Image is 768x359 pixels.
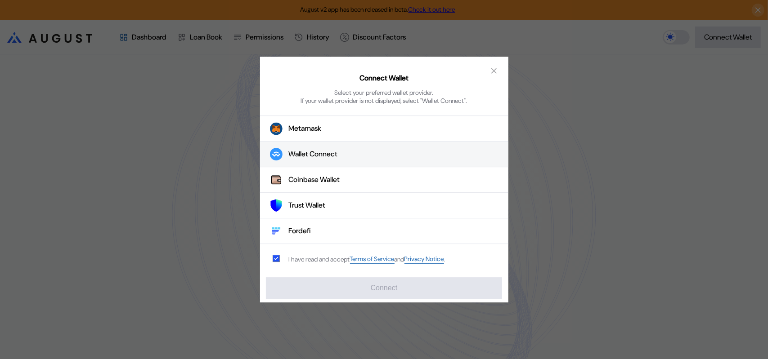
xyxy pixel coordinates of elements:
[260,193,508,219] button: Trust WalletTrust Wallet
[266,277,502,299] button: Connect
[260,168,508,193] button: Coinbase WalletCoinbase Wallet
[270,199,283,212] img: Trust Wallet
[404,255,444,264] a: Privacy Notice
[301,97,467,105] div: If your wallet provider is not displayed, select "Wallet Connect".
[289,201,326,210] div: Trust Wallet
[335,89,434,97] div: Select your preferred wallet provider.
[395,255,404,263] span: and
[359,73,409,83] h2: Connect Wallet
[260,219,508,244] button: FordefiFordefi
[289,255,445,264] div: I have read and accept .
[289,175,340,185] div: Coinbase Wallet
[487,64,501,78] button: close modal
[350,255,395,264] a: Terms of Service
[289,150,338,159] div: Wallet Connect
[289,124,322,133] div: Metamask
[270,225,283,238] img: Fordefi
[270,174,283,186] img: Coinbase Wallet
[260,116,508,142] button: Metamask
[289,226,311,236] div: Fordefi
[260,142,508,168] button: Wallet Connect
